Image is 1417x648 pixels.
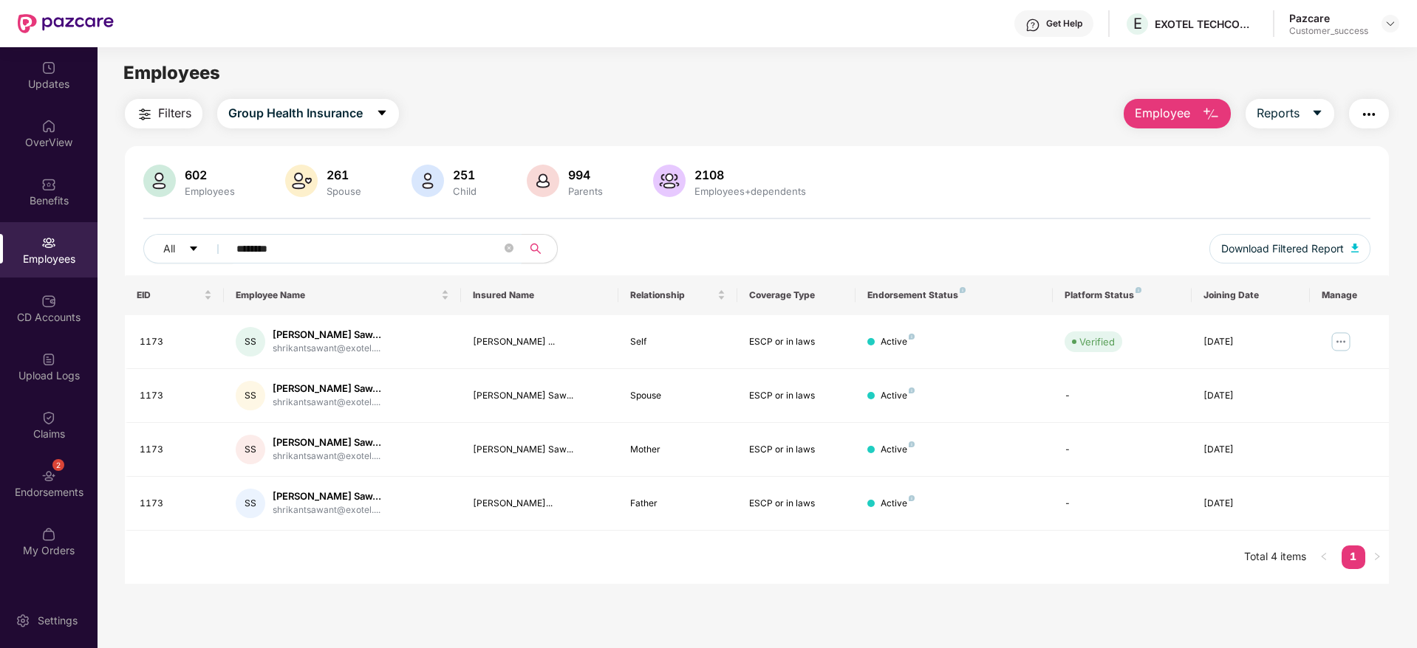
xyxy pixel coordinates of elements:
[1053,369,1191,423] td: -
[450,168,479,182] div: 251
[881,497,915,511] div: Active
[1046,18,1082,30] div: Get Help
[653,165,686,197] img: svg+xml;base64,PHN2ZyB4bWxucz0iaHR0cDovL3d3dy53My5vcmcvMjAwMC9zdmciIHhtbG5zOnhsaW5rPSJodHRwOi8vd3...
[1289,11,1368,25] div: Pazcare
[273,435,381,449] div: [PERSON_NAME] Saw...
[1133,15,1142,32] span: E
[960,287,966,293] img: svg+xml;base64,PHN2ZyB4bWxucz0iaHR0cDovL3d3dy53My5vcmcvMjAwMC9zdmciIHdpZHRoPSI4IiBoZWlnaHQ9IjgiIH...
[867,289,1041,301] div: Endorsement Status
[505,242,513,256] span: close-circle
[881,443,915,457] div: Active
[273,449,381,463] div: shrikantsawant@exotel....
[41,177,56,192] img: svg+xml;base64,PHN2ZyBpZD0iQmVuZWZpdHMiIHhtbG5zPSJodHRwOi8vd3d3LnczLm9yZy8yMDAwL3N2ZyIgd2lkdGg9Ij...
[163,241,175,257] span: All
[41,119,56,134] img: svg+xml;base64,PHN2ZyBpZD0iSG9tZSIgeG1sbnM9Imh0dHA6Ly93d3cudzMub3JnLzIwMDAvc3ZnIiB3aWR0aD0iMjAiIG...
[505,244,513,252] span: close-circle
[273,328,381,342] div: [PERSON_NAME] Saw...
[881,335,915,349] div: Active
[1384,18,1396,30] img: svg+xml;base64,PHN2ZyBpZD0iRHJvcGRvd24tMzJ4MzIiIHhtbG5zPSJodHRwOi8vd3d3LnczLm9yZy8yMDAwL3N2ZyIgd2...
[182,168,238,182] div: 602
[1373,552,1382,561] span: right
[41,352,56,367] img: svg+xml;base64,PHN2ZyBpZD0iVXBsb2FkX0xvZ3MiIGRhdGEtbmFtZT0iVXBsb2FkIExvZ3MiIHhtbG5zPSJodHRwOi8vd3...
[125,275,224,315] th: EID
[41,61,56,75] img: svg+xml;base64,PHN2ZyBpZD0iVXBkYXRlZCIgeG1sbnM9Imh0dHA6Ly93d3cudzMub3JnLzIwMDAvc3ZnIiB3aWR0aD0iMj...
[41,527,56,542] img: svg+xml;base64,PHN2ZyBpZD0iTXlfT3JkZXJzIiBkYXRhLW5hbWU9Ik15IE9yZGVycyIgeG1sbnM9Imh0dHA6Ly93d3cudz...
[473,443,607,457] div: [PERSON_NAME] Saw...
[136,106,154,123] img: svg+xml;base64,PHN2ZyB4bWxucz0iaHR0cDovL3d3dy53My5vcmcvMjAwMC9zdmciIHdpZHRoPSIyNCIgaGVpZ2h0PSIyNC...
[273,382,381,396] div: [PERSON_NAME] Saw...
[41,410,56,425] img: svg+xml;base64,PHN2ZyBpZD0iQ2xhaW0iIHhtbG5zPSJodHRwOi8vd3d3LnczLm9yZy8yMDAwL3N2ZyIgd2lkdGg9IjIwIi...
[18,14,114,33] img: New Pazcare Logo
[1203,389,1298,403] div: [DATE]
[182,185,238,197] div: Employees
[1246,99,1334,128] button: Reportscaret-down
[236,381,265,410] div: SS
[273,503,381,517] div: shrikantsawant@exotel....
[909,387,915,393] img: svg+xml;base64,PHN2ZyB4bWxucz0iaHR0cDovL3d3dy53My5vcmcvMjAwMC9zdmciIHdpZHRoPSI4IiBoZWlnaHQ9IjgiIH...
[473,389,607,403] div: [PERSON_NAME] Saw...
[1351,244,1359,252] img: svg+xml;base64,PHN2ZyB4bWxucz0iaHR0cDovL3d3dy53My5vcmcvMjAwMC9zdmciIHhtbG5zOnhsaW5rPSJodHRwOi8vd3...
[125,99,202,128] button: Filters
[1365,545,1389,569] button: right
[324,168,364,182] div: 261
[1203,335,1298,349] div: [DATE]
[1319,552,1328,561] span: left
[1136,287,1141,293] img: svg+xml;base64,PHN2ZyB4bWxucz0iaHR0cDovL3d3dy53My5vcmcvMjAwMC9zdmciIHdpZHRoPSI4IiBoZWlnaHQ9IjgiIH...
[1065,289,1179,301] div: Platform Status
[41,294,56,309] img: svg+xml;base64,PHN2ZyBpZD0iQ0RfQWNjb3VudHMiIGRhdGEtbmFtZT0iQ0QgQWNjb3VudHMiIHhtbG5zPSJodHRwOi8vd3...
[273,489,381,503] div: [PERSON_NAME] Saw...
[737,275,856,315] th: Coverage Type
[285,165,318,197] img: svg+xml;base64,PHN2ZyB4bWxucz0iaHR0cDovL3d3dy53My5vcmcvMjAwMC9zdmciIHhtbG5zOnhsaW5rPSJodHRwOi8vd3...
[909,334,915,339] img: svg+xml;base64,PHN2ZyB4bWxucz0iaHR0cDovL3d3dy53My5vcmcvMjAwMC9zdmciIHdpZHRoPSI4IiBoZWlnaHQ9IjgiIH...
[217,99,399,128] button: Group Health Insurancecaret-down
[188,244,199,255] span: caret-down
[909,441,915,447] img: svg+xml;base64,PHN2ZyB4bWxucz0iaHR0cDovL3d3dy53My5vcmcvMjAwMC9zdmciIHdpZHRoPSI4IiBoZWlnaHQ9IjgiIH...
[33,613,82,628] div: Settings
[565,168,606,182] div: 994
[1124,99,1231,128] button: Employee
[749,497,844,511] div: ESCP or in laws
[224,275,461,315] th: Employee Name
[630,335,725,349] div: Self
[630,443,725,457] div: Mother
[137,289,201,301] span: EID
[461,275,619,315] th: Insured Name
[1311,107,1323,120] span: caret-down
[140,389,212,403] div: 1173
[140,335,212,349] div: 1173
[236,489,265,518] div: SS
[1192,275,1310,315] th: Joining Date
[1310,275,1389,315] th: Manage
[1025,18,1040,32] img: svg+xml;base64,PHN2ZyBpZD0iSGVscC0zMngzMiIgeG1sbnM9Imh0dHA6Ly93d3cudzMub3JnLzIwMDAvc3ZnIiB3aWR0aD...
[52,459,64,471] div: 2
[521,243,550,255] span: search
[521,234,558,263] button: search
[527,165,559,197] img: svg+xml;base64,PHN2ZyB4bWxucz0iaHR0cDovL3d3dy53My5vcmcvMjAwMC9zdmciIHhtbG5zOnhsaW5rPSJodHRwOi8vd3...
[236,289,438,301] span: Employee Name
[1079,334,1115,349] div: Verified
[473,497,607,511] div: [PERSON_NAME]...
[41,469,56,483] img: svg+xml;base64,PHN2ZyBpZD0iRW5kb3JzZW1lbnRzIiB4bWxucz0iaHR0cDovL3d3dy53My5vcmcvMjAwMC9zdmciIHdpZH...
[1257,104,1300,123] span: Reports
[143,234,233,263] button: Allcaret-down
[692,185,809,197] div: Employees+dependents
[1312,545,1336,569] button: left
[1244,545,1306,569] li: Total 4 items
[1342,545,1365,569] li: 1
[273,396,381,410] div: shrikantsawant@exotel....
[376,107,388,120] span: caret-down
[140,497,212,511] div: 1173
[412,165,444,197] img: svg+xml;base64,PHN2ZyB4bWxucz0iaHR0cDovL3d3dy53My5vcmcvMjAwMC9zdmciIHhtbG5zOnhsaW5rPSJodHRwOi8vd3...
[692,168,809,182] div: 2108
[41,235,56,250] img: svg+xml;base64,PHN2ZyBpZD0iRW1wbG95ZWVzIiB4bWxucz0iaHR0cDovL3d3dy53My5vcmcvMjAwMC9zdmciIHdpZHRoPS...
[881,389,915,403] div: Active
[630,289,714,301] span: Relationship
[158,104,191,123] span: Filters
[565,185,606,197] div: Parents
[909,495,915,501] img: svg+xml;base64,PHN2ZyB4bWxucz0iaHR0cDovL3d3dy53My5vcmcvMjAwMC9zdmciIHdpZHRoPSI4IiBoZWlnaHQ9IjgiIH...
[123,62,220,83] span: Employees
[228,104,363,123] span: Group Health Insurance
[1155,17,1258,31] div: EXOTEL TECHCOM PRIVATE LIMITED
[324,185,364,197] div: Spouse
[749,443,844,457] div: ESCP or in laws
